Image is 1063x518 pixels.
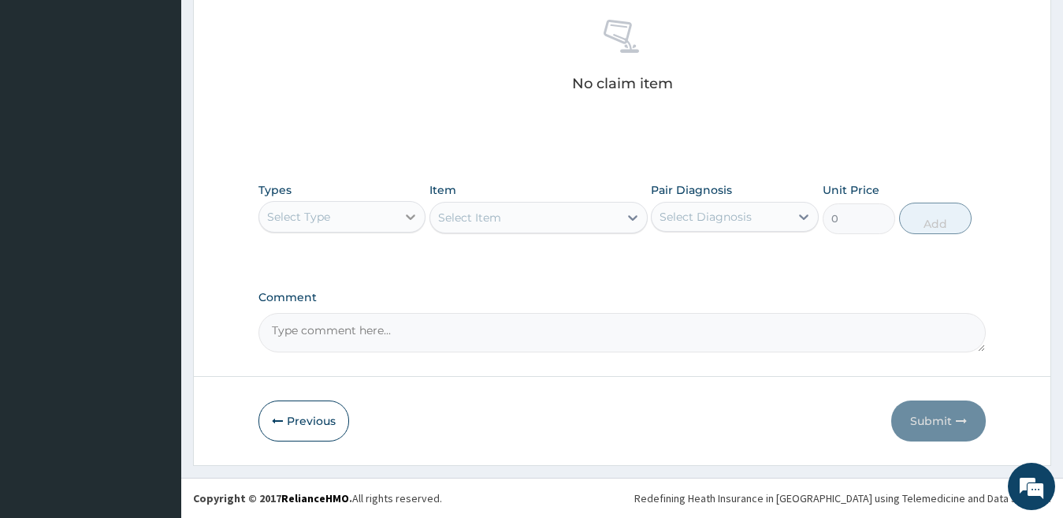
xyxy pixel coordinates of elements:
[660,209,752,225] div: Select Diagnosis
[651,182,732,198] label: Pair Diagnosis
[891,401,986,442] button: Submit
[29,79,64,118] img: d_794563401_company_1708531726252_794563401
[572,76,673,91] p: No claim item
[258,8,296,46] div: Minimize live chat window
[193,491,352,505] strong: Copyright © 2017 .
[429,182,456,198] label: Item
[823,182,879,198] label: Unit Price
[258,184,292,197] label: Types
[82,88,265,109] div: Chat with us now
[8,348,300,403] textarea: Type your message and hit 'Enter'
[899,203,972,234] button: Add
[181,478,1063,518] footer: All rights reserved.
[634,490,1051,506] div: Redefining Heath Insurance in [GEOGRAPHIC_DATA] using Telemedicine and Data Science!
[91,157,217,316] span: We're online!
[258,401,349,442] button: Previous
[267,209,330,225] div: Select Type
[281,491,349,505] a: RelianceHMO
[258,291,987,304] label: Comment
